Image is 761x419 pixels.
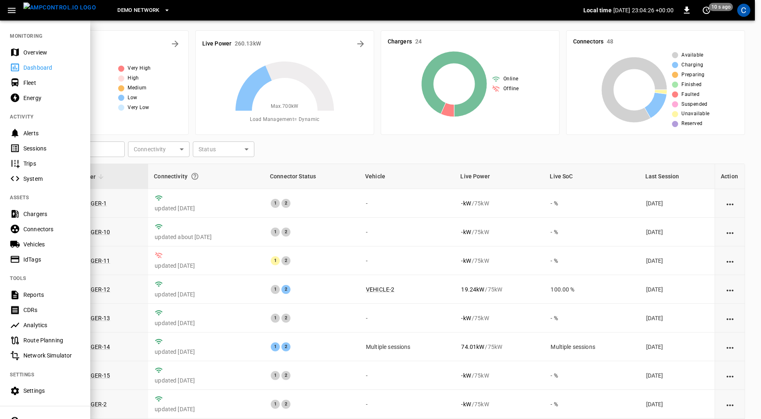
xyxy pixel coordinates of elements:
div: System [23,175,80,183]
div: IdTags [23,255,80,264]
div: Connectors [23,225,80,233]
div: Dashboard [23,64,80,72]
div: CDRs [23,306,80,314]
div: profile-icon [737,4,750,17]
span: DEMO NETWORK [117,6,159,15]
div: Reports [23,291,80,299]
p: Local time [583,6,612,14]
div: Route Planning [23,336,80,344]
div: Settings [23,387,80,395]
button: set refresh interval [700,4,713,17]
div: Energy [23,94,80,102]
div: Alerts [23,129,80,137]
div: Sessions [23,144,80,153]
div: Fleet [23,79,80,87]
span: 10 s ago [709,3,733,11]
p: [DATE] 23:04:26 +00:00 [613,6,674,14]
div: Trips [23,159,80,168]
div: Network Simulator [23,351,80,360]
div: Analytics [23,321,80,329]
div: Chargers [23,210,80,218]
img: ampcontrol.io logo [23,2,96,13]
div: Overview [23,48,80,57]
div: Vehicles [23,240,80,248]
